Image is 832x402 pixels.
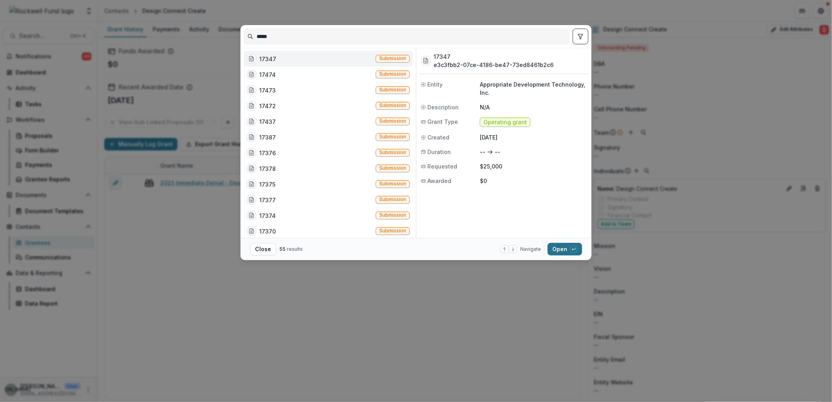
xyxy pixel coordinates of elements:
[427,177,451,185] span: Awarded
[427,133,449,141] span: Created
[259,71,276,79] div: 17474
[434,53,553,61] h3: 17347
[480,103,587,111] p: N/A
[480,133,587,141] p: [DATE]
[427,118,458,126] span: Grant Type
[434,61,553,69] h3: e3c3fbb2-07ce-4186-be47-73ed8461b2c6
[483,119,527,126] span: Operating grant
[259,196,276,204] div: 17377
[279,246,286,252] span: 55
[379,87,406,92] span: Submission
[548,243,582,255] button: Open
[379,212,406,218] span: Submission
[480,177,587,185] p: $0
[379,165,406,171] span: Submission
[259,227,276,235] div: 17370
[379,134,406,139] span: Submission
[287,246,303,252] span: results
[259,180,275,188] div: 17375
[379,181,406,187] span: Submission
[379,150,406,155] span: Submission
[259,86,276,94] div: 17473
[379,118,406,124] span: Submission
[520,246,541,253] span: Navigate
[427,80,443,89] span: Entity
[379,71,406,77] span: Submission
[427,148,451,156] span: Duration
[379,197,406,202] span: Submission
[379,228,406,234] span: Submission
[259,118,276,126] div: 17437
[259,149,276,157] div: 17376
[480,148,485,156] p: --
[259,133,276,141] div: 17387
[259,165,276,173] div: 17378
[480,162,587,170] p: $25,000
[573,29,588,44] button: toggle filters
[427,103,459,111] span: Description
[480,80,587,97] p: Appropriate Development Technology, Inc.
[259,102,276,110] div: 17472
[259,55,276,63] div: 17347
[495,148,500,156] p: --
[259,212,276,220] div: 17374
[379,56,406,61] span: Submission
[250,243,276,255] button: Close
[427,162,457,170] span: Requested
[379,103,406,108] span: Submission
